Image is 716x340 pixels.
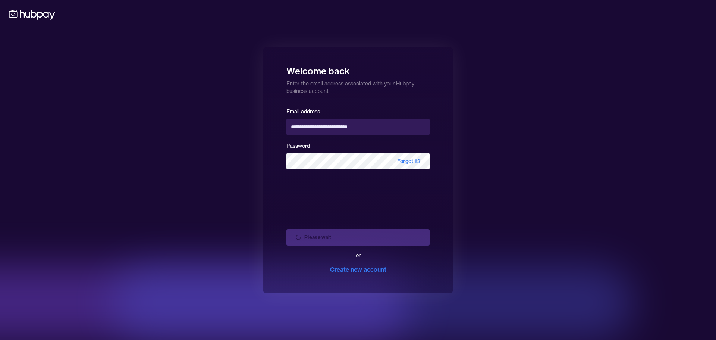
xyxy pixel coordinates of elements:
label: Password [286,143,310,149]
label: Email address [286,108,320,115]
div: or [356,252,361,259]
h1: Welcome back [286,60,430,77]
div: Create new account [330,265,386,274]
span: Forgot it? [388,153,430,169]
p: Enter the email address associated with your Hubpay business account [286,77,430,95]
